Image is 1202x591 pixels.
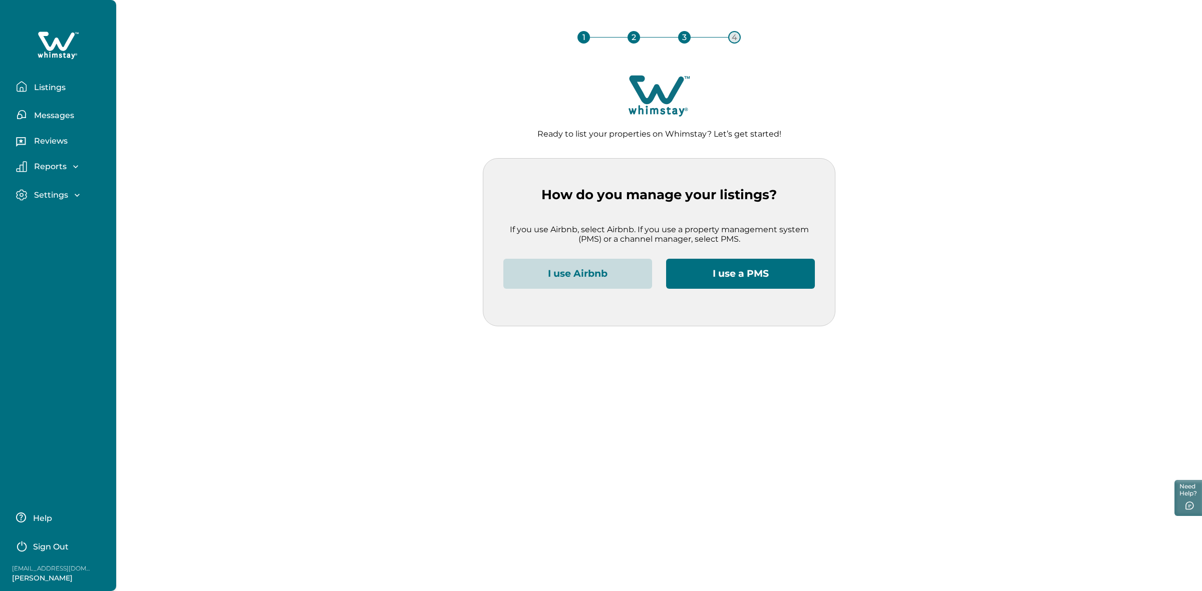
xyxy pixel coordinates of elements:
[503,225,815,244] p: If you use Airbnb, select Airbnb. If you use a property management system (PMS) or a channel mana...
[16,105,108,125] button: Messages
[577,31,590,44] div: 1
[12,573,92,583] p: [PERSON_NAME]
[30,513,52,523] p: Help
[12,563,92,573] p: [EMAIL_ADDRESS][DOMAIN_NAME]
[31,136,68,146] p: Reviews
[31,83,66,93] p: Listings
[33,542,69,552] p: Sign Out
[31,162,67,172] p: Reports
[16,189,108,201] button: Settings
[16,535,105,555] button: Sign Out
[31,111,74,121] p: Messages
[132,129,1186,139] p: Ready to list your properties on Whimstay? Let’s get started!
[16,161,108,172] button: Reports
[16,77,108,97] button: Listings
[503,187,815,203] p: How do you manage your listings?
[666,259,815,289] button: I use a PMS
[678,31,691,44] div: 3
[31,190,68,200] p: Settings
[628,31,640,44] div: 2
[728,31,741,44] div: 4
[16,133,108,153] button: Reviews
[16,507,105,527] button: Help
[503,259,652,289] button: I use Airbnb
